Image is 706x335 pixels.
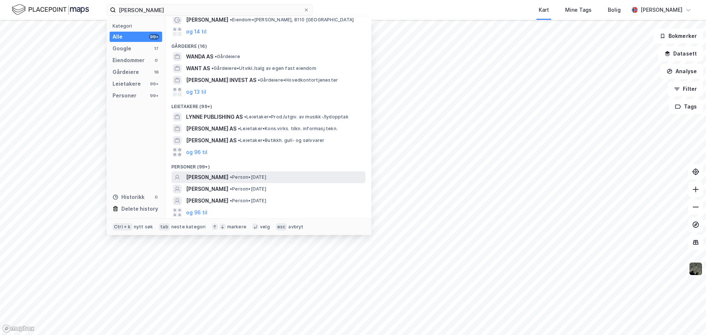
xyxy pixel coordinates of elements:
[215,54,240,60] span: Gårdeiere
[113,91,136,100] div: Personer
[660,64,703,79] button: Analyse
[258,77,338,83] span: Gårdeiere • Hovedkontortjenester
[171,224,206,230] div: neste kategori
[186,15,228,24] span: [PERSON_NAME]
[153,46,159,51] div: 17
[641,6,682,14] div: [PERSON_NAME]
[116,4,303,15] input: Søk på adresse, matrikkel, gårdeiere, leietakere eller personer
[238,126,338,132] span: Leietaker • Kons.virks. tilkn. informasj.tekn.
[186,196,228,205] span: [PERSON_NAME]
[12,3,89,16] img: logo.f888ab2527a4732fd821a326f86c7f29.svg
[211,65,316,71] span: Gårdeiere • Utvikl./salg av egen fast eiendom
[669,300,706,335] div: Kontrollprogram for chat
[565,6,592,14] div: Mine Tags
[186,27,207,36] button: og 14 til
[149,34,159,40] div: 99+
[230,186,232,192] span: •
[215,54,217,59] span: •
[186,52,213,61] span: WANDA AS
[244,114,349,120] span: Leietaker • Prod./utgiv. av musikk-/lydopptak
[658,46,703,61] button: Datasett
[186,208,207,217] button: og 96 til
[186,173,228,182] span: [PERSON_NAME]
[230,198,266,204] span: Person • [DATE]
[186,185,228,193] span: [PERSON_NAME]
[186,113,243,121] span: LYNNE PUBLISHING AS
[668,82,703,96] button: Filter
[230,174,232,180] span: •
[211,65,214,71] span: •
[288,224,303,230] div: avbryt
[113,23,162,29] div: Kategori
[186,64,210,73] span: WANT AS
[230,198,232,203] span: •
[238,138,325,143] span: Leietaker • Butikkh. gull- og sølvvarer
[186,76,256,85] span: [PERSON_NAME] INVEST AS
[186,88,206,96] button: og 13 til
[165,98,371,111] div: Leietakere (99+)
[539,6,549,14] div: Kart
[238,126,240,131] span: •
[244,114,246,120] span: •
[260,224,270,230] div: velg
[113,193,145,202] div: Historikk
[113,56,145,65] div: Eiendommer
[159,223,170,231] div: tab
[134,224,153,230] div: nytt søk
[153,57,159,63] div: 0
[230,17,354,23] span: Eiendom • [PERSON_NAME], 8110 [GEOGRAPHIC_DATA]
[653,29,703,43] button: Bokmerker
[113,79,141,88] div: Leietakere
[165,158,371,171] div: Personer (99+)
[258,77,260,83] span: •
[608,6,621,14] div: Bolig
[113,44,131,53] div: Google
[230,174,266,180] span: Person • [DATE]
[186,124,236,133] span: [PERSON_NAME] AS
[113,32,122,41] div: Alle
[149,93,159,99] div: 99+
[276,223,287,231] div: esc
[113,223,132,231] div: Ctrl + k
[669,99,703,114] button: Tags
[149,81,159,87] div: 99+
[121,204,158,213] div: Delete history
[238,138,240,143] span: •
[689,262,703,276] img: 9k=
[230,17,232,22] span: •
[186,148,207,157] button: og 96 til
[153,194,159,200] div: 0
[165,38,371,51] div: Gårdeiere (16)
[669,300,706,335] iframe: Chat Widget
[113,68,139,76] div: Gårdeiere
[2,324,35,333] a: Mapbox homepage
[186,136,236,145] span: [PERSON_NAME] AS
[153,69,159,75] div: 16
[227,224,246,230] div: markere
[230,186,266,192] span: Person • [DATE]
